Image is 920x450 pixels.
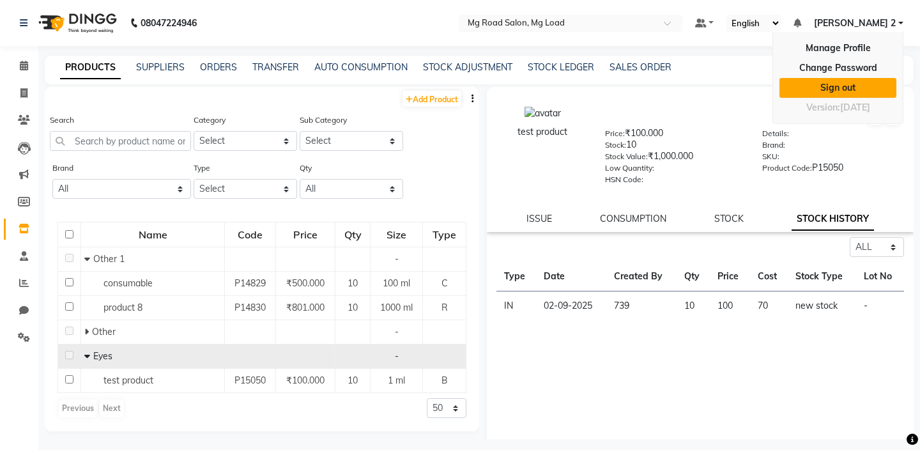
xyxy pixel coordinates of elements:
[526,213,552,224] a: ISSUE
[605,150,744,167] div: ₹1,000.000
[750,291,788,321] td: 70
[226,223,275,246] div: Code
[52,162,73,174] label: Brand
[103,277,153,289] span: consumable
[277,223,334,246] div: Price
[348,375,358,386] span: 10
[194,114,226,126] label: Category
[496,291,536,321] td: IN
[605,128,625,139] label: Price:
[50,131,191,151] input: Search by product name or code
[606,291,677,321] td: 739
[762,139,785,151] label: Brand:
[93,253,125,265] span: Other 1
[788,291,856,321] td: new stock
[286,375,325,386] span: ₹100.000
[856,262,904,291] th: Lot No
[136,61,185,73] a: SUPPLIERS
[200,61,237,73] a: ORDERS
[496,262,536,291] th: Type
[788,262,856,291] th: Stock Type
[82,223,224,246] div: Name
[762,151,779,162] label: SKU:
[92,326,116,337] span: Other
[605,151,648,162] label: Stock Value:
[314,61,408,73] a: AUTO CONSUMPTION
[300,162,312,174] label: Qty
[33,5,120,41] img: logo
[779,78,896,98] a: Sign out
[792,208,874,231] a: STOCK HISTORY
[525,107,561,120] img: avatar
[388,375,405,386] span: 1 ml
[779,38,896,58] a: Manage Profile
[234,277,266,289] span: P14829
[779,98,896,117] div: Version:[DATE]
[234,375,266,386] span: P15050
[286,302,325,313] span: ₹801.000
[103,302,142,313] span: product 8
[423,61,512,73] a: STOCK ADJUSTMENT
[750,262,788,291] th: Cost
[395,350,399,362] span: -
[348,302,358,313] span: 10
[609,61,671,73] a: SALES ORDER
[141,5,197,41] b: 08047224946
[84,326,92,337] span: Expand Row
[252,61,299,73] a: TRANSFER
[762,161,901,179] div: P15050
[441,375,448,386] span: B
[856,291,904,321] td: -
[348,277,358,289] span: 10
[103,375,153,386] span: test product
[500,125,586,139] div: test product
[60,56,121,79] a: PRODUCTS
[402,91,461,107] a: Add Product
[606,262,677,291] th: Created By
[84,253,93,265] span: Collapse Row
[441,277,448,289] span: C
[380,302,413,313] span: 1000 ml
[605,138,744,156] div: 10
[50,114,74,126] label: Search
[600,213,666,224] a: CONSUMPTION
[93,350,112,362] span: Eyes
[536,291,606,321] td: 02-09-2025
[395,253,399,265] span: -
[762,128,789,139] label: Details:
[814,17,896,30] span: [PERSON_NAME] 2
[286,277,325,289] span: ₹500.000
[605,127,744,144] div: ₹100.000
[84,350,93,362] span: Collapse Row
[677,262,710,291] th: Qty
[714,213,744,224] a: STOCK
[441,302,448,313] span: R
[234,302,266,313] span: P14830
[194,162,210,174] label: Type
[605,139,626,151] label: Stock:
[710,291,749,321] td: 100
[300,114,347,126] label: Sub Category
[605,174,643,185] label: HSN Code:
[371,223,422,246] div: Size
[605,162,654,174] label: Low Quantity:
[395,326,399,337] span: -
[677,291,710,321] td: 10
[383,277,410,289] span: 100 ml
[528,61,594,73] a: STOCK LEDGER
[779,58,896,78] a: Change Password
[762,162,812,174] label: Product Code:
[424,223,465,246] div: Type
[336,223,370,246] div: Qty
[710,262,749,291] th: Price
[536,262,606,291] th: Date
